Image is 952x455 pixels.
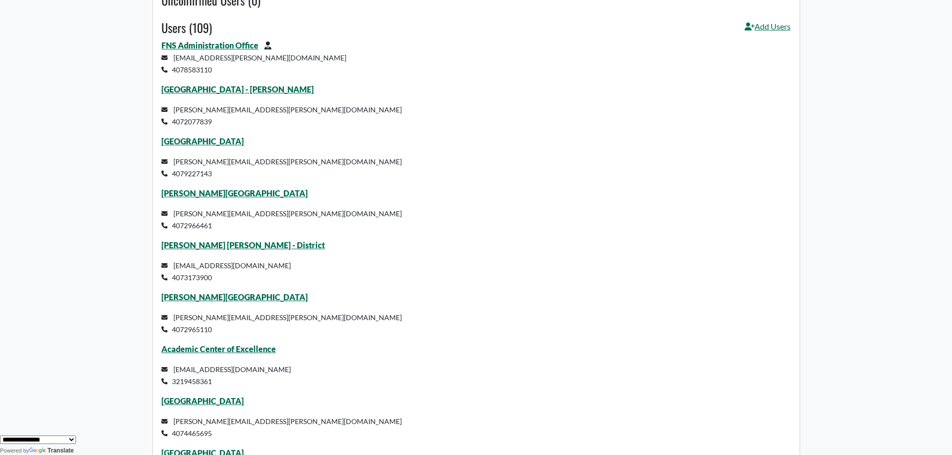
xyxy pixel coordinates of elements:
a: Academic Center of Excellence [161,344,276,354]
small: [PERSON_NAME][EMAIL_ADDRESS][PERSON_NAME][DOMAIN_NAME] 4074465695 [161,417,402,438]
a: [PERSON_NAME][GEOGRAPHIC_DATA] [161,188,308,198]
small: [PERSON_NAME][EMAIL_ADDRESS][PERSON_NAME][DOMAIN_NAME] 4079227143 [161,157,402,178]
small: [PERSON_NAME][EMAIL_ADDRESS][PERSON_NAME][DOMAIN_NAME] 4072965110 [161,313,402,334]
small: [PERSON_NAME][EMAIL_ADDRESS][PERSON_NAME][DOMAIN_NAME] 4072966461 [161,209,402,230]
a: [GEOGRAPHIC_DATA] - [PERSON_NAME] [161,84,314,94]
a: [PERSON_NAME][GEOGRAPHIC_DATA] [161,292,308,302]
small: [EMAIL_ADDRESS][DOMAIN_NAME] 4073173900 [161,261,291,282]
a: [GEOGRAPHIC_DATA] [161,136,244,146]
small: [PERSON_NAME][EMAIL_ADDRESS][PERSON_NAME][DOMAIN_NAME] 4072077839 [161,105,402,126]
a: Translate [29,447,74,454]
a: FNS Administration Office [161,40,258,50]
a: [GEOGRAPHIC_DATA] [161,396,244,406]
small: [EMAIL_ADDRESS][PERSON_NAME][DOMAIN_NAME] 4078583110 [161,53,346,74]
img: Google Translate [29,448,47,455]
small: [EMAIL_ADDRESS][DOMAIN_NAME] 3219458361 [161,365,291,386]
a: Add Users [745,20,791,39]
h4: Users (109) [161,20,212,35]
a: [PERSON_NAME] [PERSON_NAME] - District [161,240,325,250]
